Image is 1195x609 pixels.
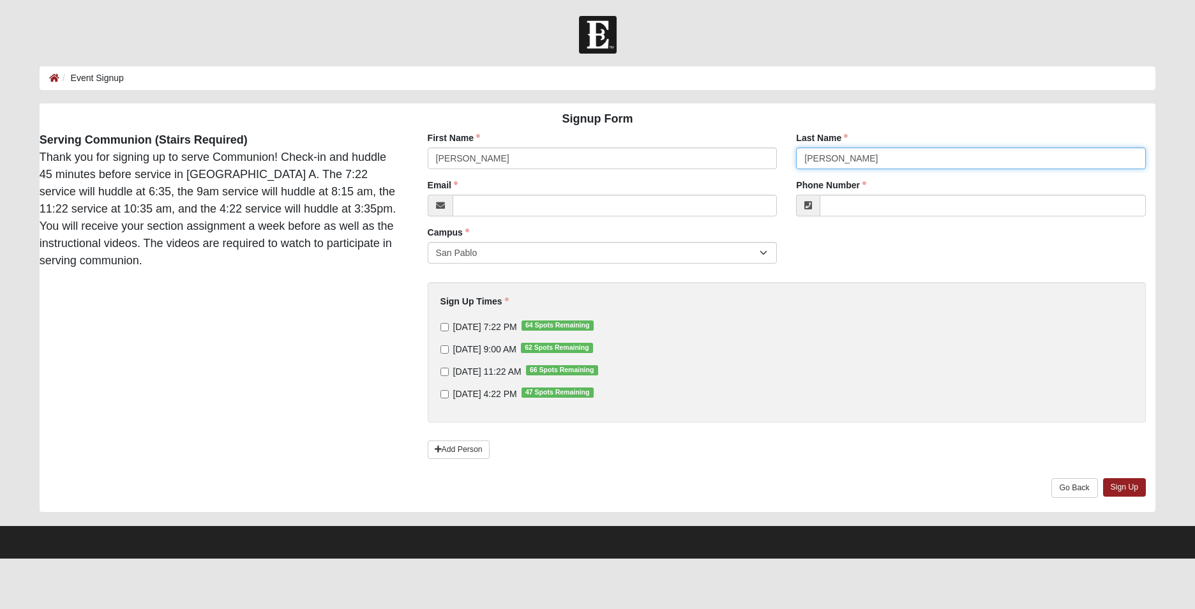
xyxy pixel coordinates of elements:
[796,132,848,144] label: Last Name
[453,366,522,377] span: [DATE] 11:22 AM
[428,179,458,192] label: Email
[59,71,124,85] li: Event Signup
[1051,478,1098,498] a: Go Back
[522,387,594,398] span: 47 Spots Remaining
[453,389,517,399] span: [DATE] 4:22 PM
[522,320,594,331] span: 64 Spots Remaining
[453,322,517,332] span: [DATE] 7:22 PM
[453,344,516,354] span: [DATE] 9:00 AM
[796,179,866,192] label: Phone Number
[440,390,449,398] input: [DATE] 4:22 PM47 Spots Remaining
[440,295,509,308] label: Sign Up Times
[1103,478,1146,497] a: Sign Up
[440,323,449,331] input: [DATE] 7:22 PM64 Spots Remaining
[521,343,593,353] span: 62 Spots Remaining
[440,368,449,376] input: [DATE] 11:22 AM66 Spots Remaining
[526,365,598,375] span: 66 Spots Remaining
[428,132,480,144] label: First Name
[30,132,409,269] div: Thank you for signing up to serve Communion! Check-in and huddle 45 minutes before service in [GE...
[428,440,490,459] a: Add Person
[40,112,1155,126] h4: Signup Form
[440,345,449,354] input: [DATE] 9:00 AM62 Spots Remaining
[40,133,248,146] strong: Serving Communion (Stairs Required)
[579,16,617,54] img: Church of Eleven22 Logo
[428,226,469,239] label: Campus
